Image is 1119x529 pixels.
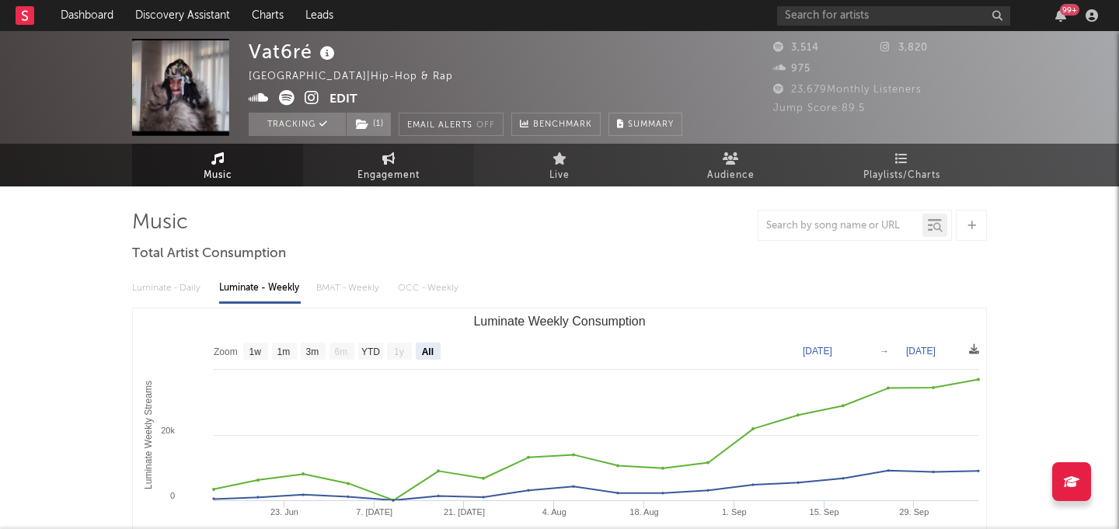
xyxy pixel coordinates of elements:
[1060,4,1079,16] div: 99 +
[204,166,232,185] span: Music
[542,507,566,517] text: 4. Aug
[533,116,592,134] span: Benchmark
[277,346,291,357] text: 1m
[511,113,601,136] a: Benchmark
[132,144,303,186] a: Music
[170,491,175,500] text: 0
[758,220,922,232] input: Search by song name or URL
[474,144,645,186] a: Live
[347,113,391,136] button: (1)
[608,113,682,136] button: Summary
[816,144,987,186] a: Playlists/Charts
[773,85,922,95] span: 23,679 Monthly Listeners
[707,166,755,185] span: Audience
[899,507,929,517] text: 29. Sep
[357,166,420,185] span: Engagement
[249,68,471,86] div: [GEOGRAPHIC_DATA] | Hip-hop & Rap
[863,166,940,185] span: Playlists/Charts
[1055,9,1066,22] button: 99+
[773,43,819,53] span: 3,514
[356,507,392,517] text: 7. [DATE]
[161,426,175,435] text: 20k
[803,346,832,357] text: [DATE]
[880,43,928,53] span: 3,820
[249,113,346,136] button: Tracking
[422,346,434,357] text: All
[346,113,392,136] span: ( 1 )
[329,90,357,110] button: Edit
[399,113,504,136] button: Email AlertsOff
[444,507,485,517] text: 21. [DATE]
[219,275,301,301] div: Luminate - Weekly
[773,103,865,113] span: Jump Score: 89.5
[628,120,674,129] span: Summary
[880,346,889,357] text: →
[270,507,298,517] text: 23. Jun
[549,166,570,185] span: Live
[629,507,658,517] text: 18. Aug
[773,64,810,74] span: 975
[476,121,495,130] em: Off
[722,507,747,517] text: 1. Sep
[143,381,154,489] text: Luminate Weekly Streams
[777,6,1010,26] input: Search for artists
[394,346,404,357] text: 1y
[810,507,839,517] text: 15. Sep
[473,315,645,328] text: Luminate Weekly Consumption
[214,346,238,357] text: Zoom
[132,245,286,263] span: Total Artist Consumption
[249,39,339,64] div: Vat6ré
[906,346,936,357] text: [DATE]
[306,346,319,357] text: 3m
[361,346,380,357] text: YTD
[249,346,262,357] text: 1w
[303,144,474,186] a: Engagement
[645,144,816,186] a: Audience
[335,346,348,357] text: 6m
